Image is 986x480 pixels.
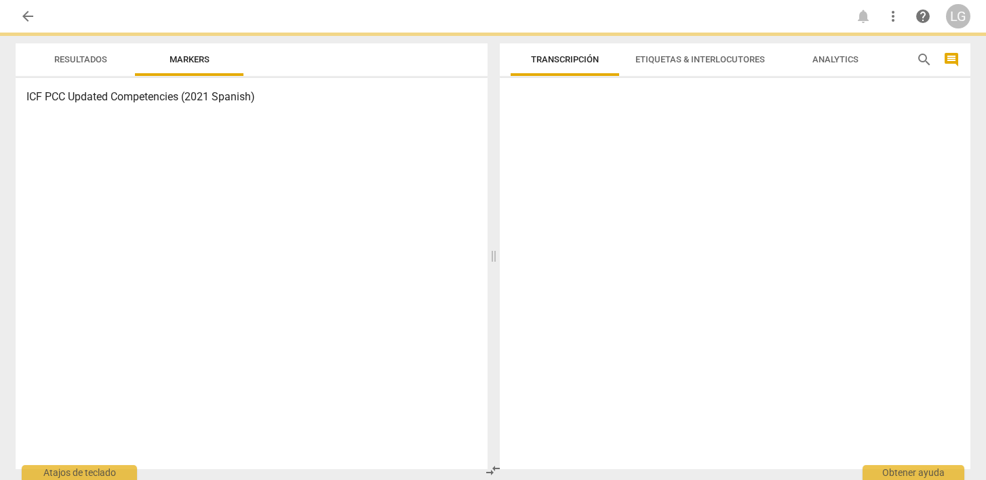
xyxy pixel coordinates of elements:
[812,54,859,64] span: Analytics
[485,462,501,479] span: compare_arrows
[635,54,765,64] span: Etiquetas & Interlocutores
[913,49,935,71] button: Buscar
[943,52,960,68] span: comment
[885,8,901,24] span: more_vert
[941,49,962,71] button: Mostrar/Ocultar comentarios
[946,4,970,28] button: LG
[915,8,931,24] span: help
[911,4,935,28] a: Obtener ayuda
[531,54,599,64] span: Transcripción
[54,54,107,64] span: Resultados
[916,52,932,68] span: search
[22,465,137,480] div: Atajos de teclado
[863,465,964,480] div: Obtener ayuda
[170,54,210,64] span: Markers
[26,89,477,105] h3: ICF PCC Updated Competencies (2021 Spanish)
[20,8,36,24] span: arrow_back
